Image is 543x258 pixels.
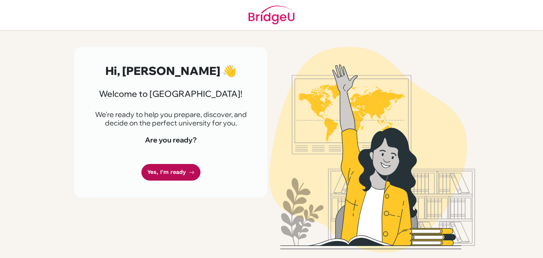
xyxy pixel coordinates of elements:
[91,136,250,144] h4: Are you ready?
[91,89,250,99] h3: Welcome to [GEOGRAPHIC_DATA]!
[91,64,250,77] h2: Hi, [PERSON_NAME] 👋
[141,164,200,181] a: Yes, I'm ready
[91,110,250,127] p: We're ready to help you prepare, discover, and decide on the perfect university for you.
